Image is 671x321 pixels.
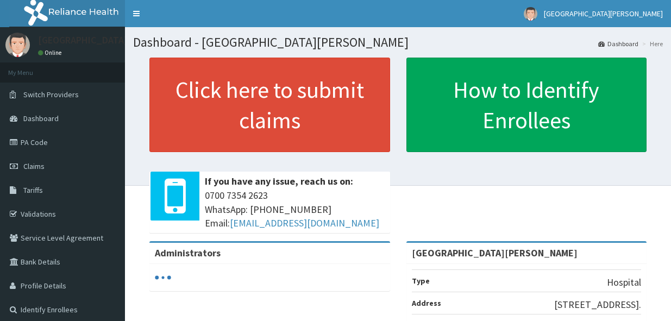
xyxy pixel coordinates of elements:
p: Hospital [607,275,641,289]
span: Dashboard [23,114,59,123]
span: [GEOGRAPHIC_DATA][PERSON_NAME] [544,9,663,18]
p: [GEOGRAPHIC_DATA][PERSON_NAME] [38,35,199,45]
a: Click here to submit claims [149,58,390,152]
svg: audio-loading [155,269,171,286]
b: Type [412,276,430,286]
a: [EMAIL_ADDRESS][DOMAIN_NAME] [230,217,379,229]
span: Switch Providers [23,90,79,99]
p: [STREET_ADDRESS]. [554,298,641,312]
a: Dashboard [598,39,638,48]
a: Online [38,49,64,56]
span: Claims [23,161,45,171]
h1: Dashboard - [GEOGRAPHIC_DATA][PERSON_NAME] [133,35,663,49]
a: How to Identify Enrollees [406,58,647,152]
span: 0700 7354 2623 WhatsApp: [PHONE_NUMBER] Email: [205,188,385,230]
img: User Image [524,7,537,21]
li: Here [639,39,663,48]
strong: [GEOGRAPHIC_DATA][PERSON_NAME] [412,247,578,259]
b: Address [412,298,441,308]
span: Tariffs [23,185,43,195]
b: If you have any issue, reach us on: [205,175,353,187]
img: User Image [5,33,30,57]
b: Administrators [155,247,221,259]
